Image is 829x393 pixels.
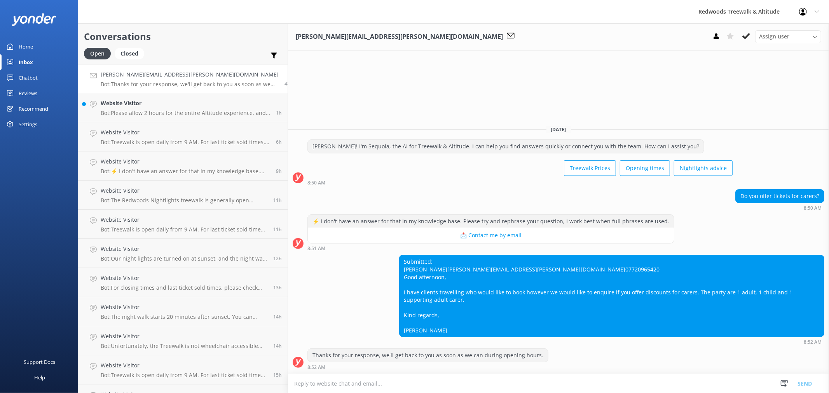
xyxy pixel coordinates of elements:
[115,48,144,59] div: Closed
[276,139,282,145] span: Sep 02 2025 03:37am (UTC +12:00) Pacific/Auckland
[78,122,288,151] a: Website VisitorBot:Treewalk is open daily from 9 AM. For last ticket sold times, please check our...
[307,246,325,251] strong: 8:51 AM
[19,85,37,101] div: Reviews
[101,226,267,233] p: Bot: Treewalk is open daily from 9 AM. For last ticket sold times, please check our website FAQs ...
[78,64,288,93] a: [PERSON_NAME][EMAIL_ADDRESS][PERSON_NAME][DOMAIN_NAME]Bot:Thanks for your response, we'll get bac...
[307,180,733,185] div: Sep 02 2025 08:50am (UTC +12:00) Pacific/Auckland
[19,117,37,132] div: Settings
[78,355,288,384] a: Website VisitorBot:Treewalk is open daily from 9 AM. For last ticket sold times, please check our...
[546,126,571,133] span: [DATE]
[674,160,733,176] button: Nightlights advice
[307,364,548,370] div: Sep 02 2025 08:52am (UTC +12:00) Pacific/Auckland
[101,168,270,175] p: Bot: ⚡ I don't have an answer for that in my knowledge base. Please try and rephrase your questio...
[276,168,282,174] span: Sep 02 2025 12:33am (UTC +12:00) Pacific/Auckland
[284,80,294,87] span: Sep 02 2025 08:52am (UTC +12:00) Pacific/Auckland
[78,326,288,355] a: Website VisitorBot:Unfortunately, the Treewalk is not wheelchair accessible due to the narrow bri...
[273,197,282,203] span: Sep 01 2025 10:31pm (UTC +12:00) Pacific/Auckland
[101,70,279,79] h4: [PERSON_NAME][EMAIL_ADDRESS][PERSON_NAME][DOMAIN_NAME]
[101,128,270,137] h4: Website Visitor
[308,228,674,243] button: 📩 Contact me by email
[84,49,115,57] a: Open
[101,332,267,341] h4: Website Visitor
[84,48,111,59] div: Open
[400,255,824,337] div: Submitted: [PERSON_NAME] 07720965420 Good afternoon, I have clients travelling who would like to ...
[296,32,503,42] h3: [PERSON_NAME][EMAIL_ADDRESS][PERSON_NAME][DOMAIN_NAME]
[273,284,282,291] span: Sep 01 2025 07:49pm (UTC +12:00) Pacific/Auckland
[273,226,282,233] span: Sep 01 2025 10:20pm (UTC +12:00) Pacific/Auckland
[307,181,325,185] strong: 8:50 AM
[804,340,822,344] strong: 8:52 AM
[19,54,33,70] div: Inbox
[564,160,616,176] button: Treewalk Prices
[276,110,282,116] span: Sep 02 2025 08:29am (UTC +12:00) Pacific/Auckland
[34,370,45,385] div: Help
[273,313,282,320] span: Sep 01 2025 07:30pm (UTC +12:00) Pacific/Auckland
[759,32,789,41] span: Assign user
[78,210,288,239] a: Website VisitorBot:Treewalk is open daily from 9 AM. For last ticket sold times, please check our...
[735,205,824,210] div: Sep 02 2025 08:50am (UTC +12:00) Pacific/Auckland
[308,140,704,153] div: [PERSON_NAME]! I'm Sequoia, the AI for Treewalk & Altitude. I can help you find answers quickly o...
[101,274,267,282] h4: Website Visitor
[101,197,267,204] p: Bot: The Redwoods Nightlights treewalk is generally open throughout the year, but it is best to c...
[273,372,282,378] span: Sep 01 2025 05:51pm (UTC +12:00) Pacific/Auckland
[19,39,33,54] div: Home
[101,99,270,108] h4: Website Visitor
[755,30,821,43] div: Assign User
[115,49,148,57] a: Closed
[101,372,267,379] p: Bot: Treewalk is open daily from 9 AM. For last ticket sold times, please check our website FAQs ...
[101,361,267,370] h4: Website Visitor
[101,245,267,253] h4: Website Visitor
[101,284,267,291] p: Bot: For closing times and last ticket sold times, please check our website FAQs at [URL][DOMAIN_...
[78,93,288,122] a: Website VisitorBot:Please allow 2 hours for the entire Altitude experience, and arrive 15 minutes...
[101,216,267,224] h4: Website Visitor
[448,266,626,273] a: [PERSON_NAME][EMAIL_ADDRESS][PERSON_NAME][DOMAIN_NAME]
[84,29,282,44] h2: Conversations
[24,354,56,370] div: Support Docs
[307,245,674,251] div: Sep 02 2025 08:51am (UTC +12:00) Pacific/Auckland
[273,343,282,349] span: Sep 01 2025 06:58pm (UTC +12:00) Pacific/Auckland
[101,81,279,88] p: Bot: Thanks for your response, we'll get back to you as soon as we can during opening hours.
[12,13,56,26] img: yonder-white-logo.png
[78,239,288,268] a: Website VisitorBot:Our night lights are turned on at sunset, and the night walk starts 20 minutes...
[78,181,288,210] a: Website VisitorBot:The Redwoods Nightlights treewalk is generally open throughout the year, but i...
[399,339,824,344] div: Sep 02 2025 08:52am (UTC +12:00) Pacific/Auckland
[620,160,670,176] button: Opening times
[101,139,270,146] p: Bot: Treewalk is open daily from 9 AM. For last ticket sold times, please check our website FAQs ...
[308,349,548,362] div: Thanks for your response, we'll get back to you as soon as we can during opening hours.
[78,151,288,181] a: Website VisitorBot:⚡ I don't have an answer for that in my knowledge base. Please try and rephras...
[101,110,270,117] p: Bot: Please allow 2 hours for the entire Altitude experience, and arrive 15 minutes prior to your...
[736,190,824,203] div: Do you offer tickets for carers?
[78,297,288,326] a: Website VisitorBot:The night walk starts 20 minutes after sunset. You can check sunset times at [...
[101,313,267,320] p: Bot: The night walk starts 20 minutes after sunset. You can check sunset times at [URL][DOMAIN_NA...
[101,186,267,195] h4: Website Visitor
[19,101,48,117] div: Recommend
[19,70,38,85] div: Chatbot
[804,206,822,210] strong: 8:50 AM
[273,255,282,262] span: Sep 01 2025 08:56pm (UTC +12:00) Pacific/Auckland
[101,303,267,311] h4: Website Visitor
[308,215,674,228] div: ⚡ I don't have an answer for that in my knowledge base. Please try and rephrase your question, I ...
[78,268,288,297] a: Website VisitorBot:For closing times and last ticket sold times, please check our website FAQs at...
[101,255,267,262] p: Bot: Our night lights are turned on at sunset, and the night walk starts 20 minutes thereafter. W...
[101,343,267,350] p: Bot: Unfortunately, the Treewalk is not wheelchair accessible due to the narrow bridges and steps...
[307,365,325,370] strong: 8:52 AM
[101,157,270,166] h4: Website Visitor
